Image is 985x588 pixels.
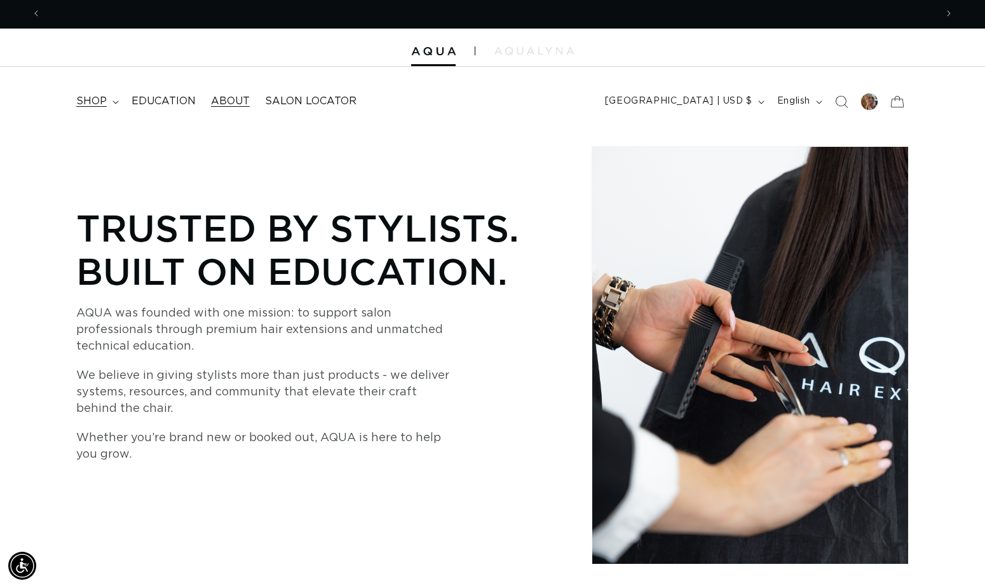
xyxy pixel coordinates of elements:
[76,95,107,108] span: shop
[921,527,985,588] iframe: Chat Widget
[8,552,36,580] div: Accessibility Menu
[494,47,574,55] img: aqualyna.com
[76,206,551,292] p: Trusted by Stylists. Built on Education.
[132,95,196,108] span: Education
[76,367,458,417] p: We believe in giving stylists more than just products - we deliver systems, resources, and commun...
[76,430,458,463] p: Whether you’re brand new or booked out, AQUA is here to help you grow.
[76,305,458,355] p: AQUA was founded with one mission: to support salon professionals through premium hair extensions...
[22,1,50,25] button: Previous announcement
[203,87,257,116] a: About
[770,90,827,114] button: English
[265,95,357,108] span: Salon Locator
[211,95,250,108] span: About
[257,87,364,116] a: Salon Locator
[597,90,770,114] button: [GEOGRAPHIC_DATA] | USD $
[124,87,203,116] a: Education
[605,95,752,108] span: [GEOGRAPHIC_DATA] | USD $
[411,47,456,56] img: Aqua Hair Extensions
[777,95,810,108] span: English
[827,88,855,116] summary: Search
[69,87,124,116] summary: shop
[935,1,963,25] button: Next announcement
